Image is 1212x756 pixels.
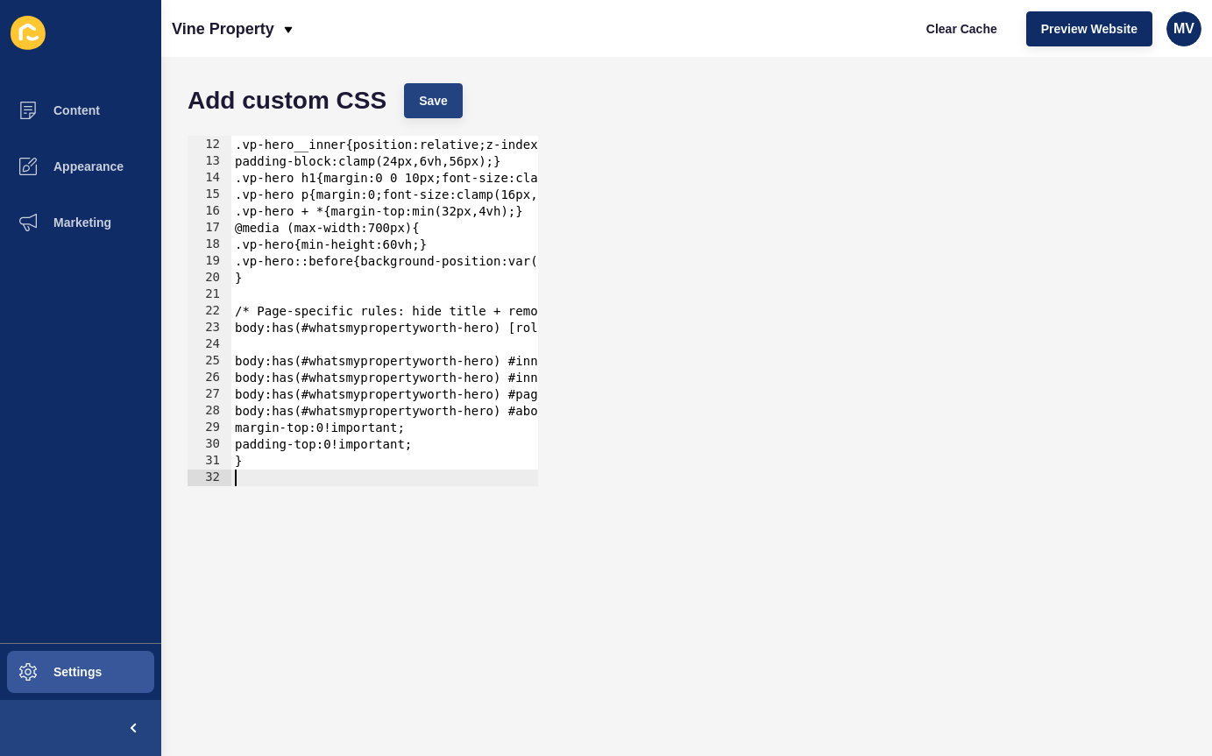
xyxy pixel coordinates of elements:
button: Preview Website [1026,11,1152,46]
div: 32 [188,470,231,486]
div: 19 [188,253,231,270]
button: Save [404,83,463,118]
span: Save [419,92,448,110]
div: 27 [188,386,231,403]
button: Clear Cache [911,11,1012,46]
div: 26 [188,370,231,386]
div: 18 [188,237,231,253]
p: Vine Property [172,7,274,51]
div: 14 [188,170,231,187]
div: 30 [188,436,231,453]
div: 29 [188,420,231,436]
div: 31 [188,453,231,470]
div: 23 [188,320,231,336]
div: 15 [188,187,231,203]
span: MV [1173,20,1194,38]
div: 20 [188,270,231,286]
div: 24 [188,336,231,353]
div: 17 [188,220,231,237]
div: 21 [188,286,231,303]
div: 16 [188,203,231,220]
div: 12 [188,137,231,153]
div: 13 [188,153,231,170]
span: Clear Cache [926,20,997,38]
h1: Add custom CSS [188,92,386,110]
div: 25 [188,353,231,370]
span: Preview Website [1041,20,1138,38]
div: 22 [188,303,231,320]
div: 28 [188,403,231,420]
